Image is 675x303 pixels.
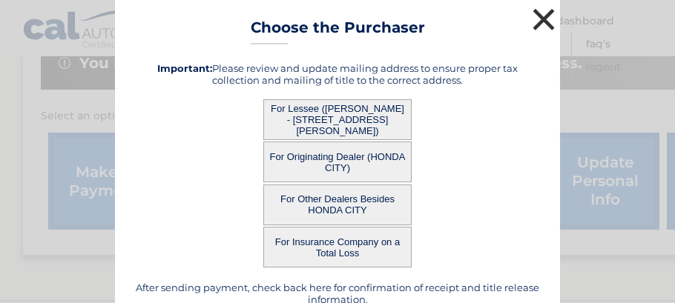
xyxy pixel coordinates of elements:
button: For Lessee ([PERSON_NAME] - [STREET_ADDRESS][PERSON_NAME]) [263,99,412,140]
strong: Important: [157,62,212,74]
h3: Choose the Purchaser [251,19,425,44]
h5: Please review and update mailing address to ensure proper tax collection and mailing of title to ... [134,62,541,86]
button: For Insurance Company on a Total Loss [263,227,412,267]
button: For Other Dealers Besides HONDA CITY [263,184,412,225]
button: × [529,4,559,34]
button: For Originating Dealer (HONDA CITY) [263,141,412,182]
